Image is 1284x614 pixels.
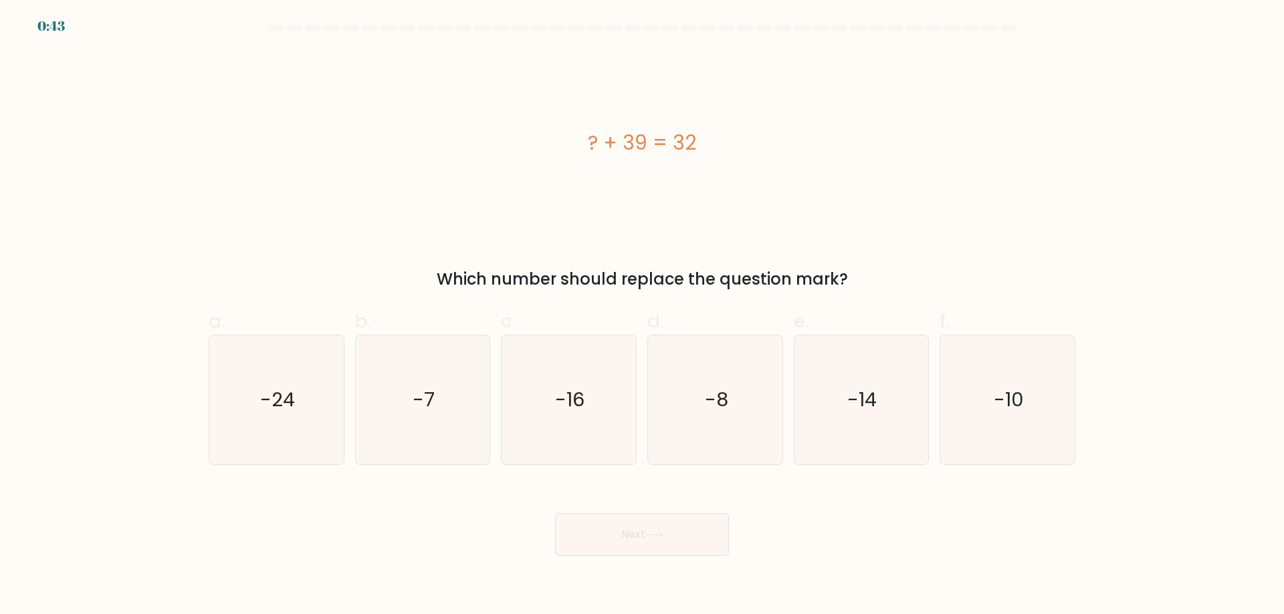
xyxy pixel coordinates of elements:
span: a. [209,308,225,334]
text: -16 [556,386,585,413]
span: d. [647,308,663,334]
span: b. [355,308,371,334]
span: c. [501,308,516,334]
div: Which number should replace the question mark? [217,267,1067,291]
text: -7 [413,386,435,413]
text: -14 [848,386,877,413]
text: -10 [994,386,1024,413]
div: ? + 39 = 32 [209,128,1075,158]
div: 0:43 [37,16,65,36]
text: -8 [705,386,728,413]
span: f. [940,308,949,334]
span: e. [794,308,809,334]
button: Next [555,513,729,556]
text: -24 [260,386,295,413]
